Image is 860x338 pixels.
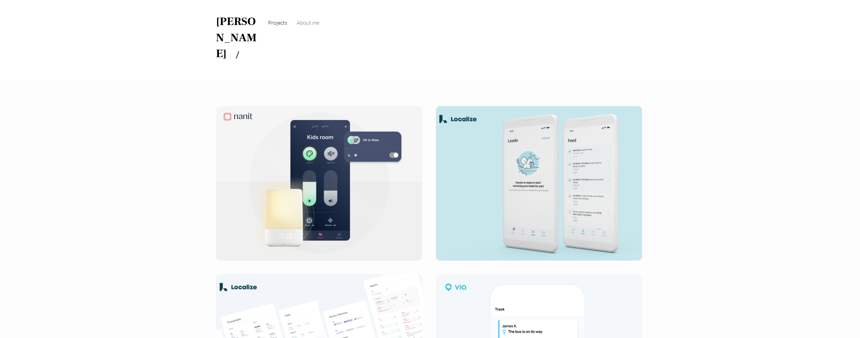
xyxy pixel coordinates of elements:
a: Projects [265,11,291,34]
a: About me [293,11,323,34]
span: / [236,50,239,60]
a: [PERSON_NAME] [216,14,256,61]
span: About me [297,19,319,26]
a: / [227,47,239,61]
span: Projects [268,19,287,26]
nav: Site [265,11,596,34]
